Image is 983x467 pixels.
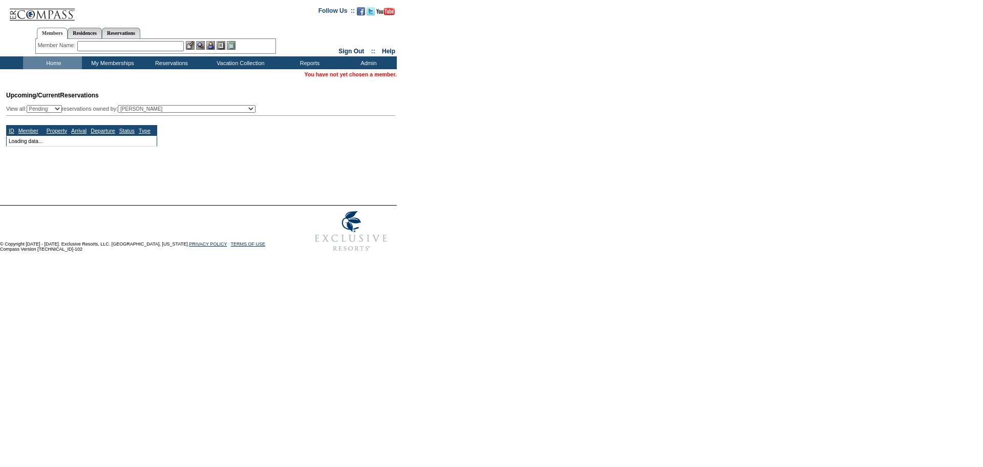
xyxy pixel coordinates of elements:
[206,41,215,50] img: Impersonate
[82,56,141,69] td: My Memberships
[141,56,200,69] td: Reservations
[357,7,365,15] img: Become our fan on Facebook
[382,48,395,55] a: Help
[37,28,68,39] a: Members
[305,206,397,257] img: Exclusive Resorts
[227,41,236,50] img: b_calculator.gif
[200,56,279,69] td: Vacation Collection
[376,8,395,15] img: Subscribe to our YouTube Channel
[6,105,260,113] div: View all: reservations owned by:
[338,48,364,55] a: Sign Out
[318,6,355,18] td: Follow Us ::
[7,136,157,146] td: Loading data...
[68,28,102,38] a: Residences
[371,48,375,55] span: ::
[376,10,395,16] a: Subscribe to our YouTube Channel
[217,41,225,50] img: Reservations
[91,128,115,134] a: Departure
[189,241,227,247] a: PRIVACY POLICY
[186,41,195,50] img: b_edit.gif
[231,241,266,247] a: TERMS OF USE
[18,128,38,134] a: Member
[6,92,60,99] span: Upcoming/Current
[305,71,397,77] span: You have not yet chosen a member.
[196,41,205,50] img: View
[47,128,67,134] a: Property
[71,128,87,134] a: Arrival
[9,128,14,134] a: ID
[338,56,397,69] td: Admin
[6,92,99,99] span: Reservations
[139,128,151,134] a: Type
[23,56,82,69] td: Home
[102,28,140,38] a: Reservations
[367,10,375,16] a: Follow us on Twitter
[38,41,77,50] div: Member Name:
[279,56,338,69] td: Reports
[119,128,135,134] a: Status
[357,10,365,16] a: Become our fan on Facebook
[367,7,375,15] img: Follow us on Twitter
